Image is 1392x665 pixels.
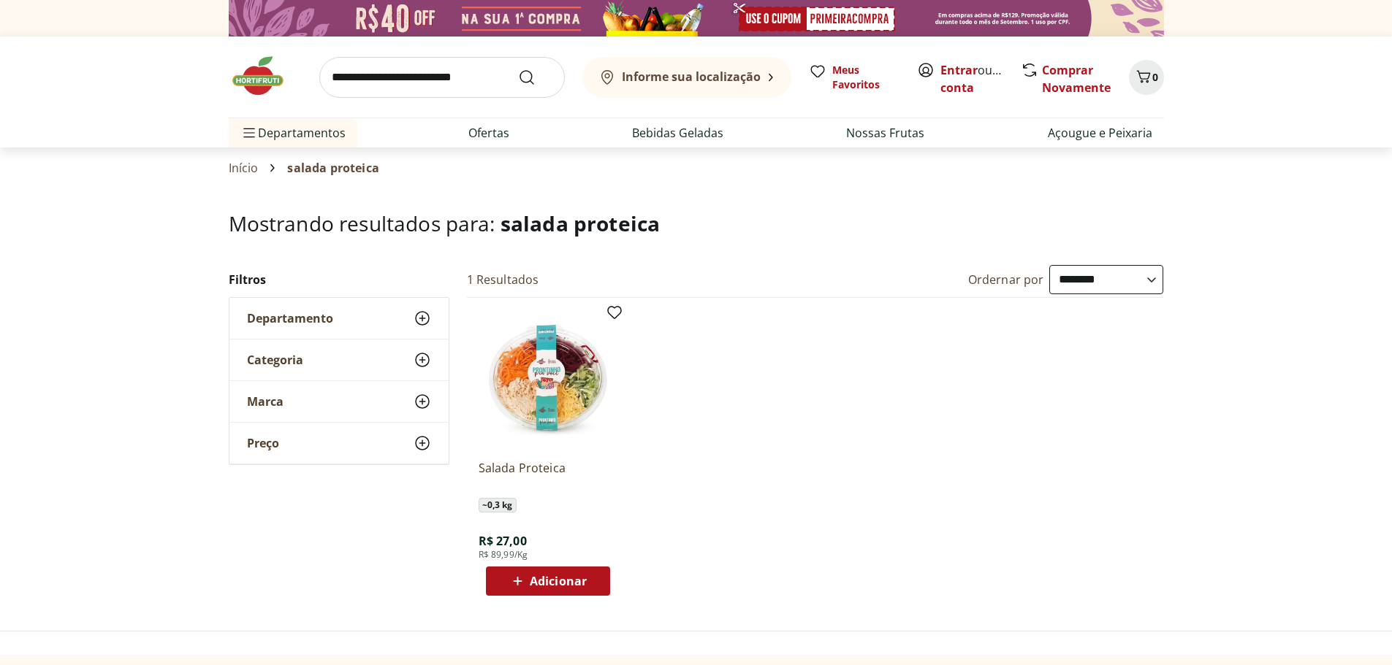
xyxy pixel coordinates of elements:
[229,381,449,422] button: Marca
[247,311,333,326] span: Departamento
[940,62,978,78] a: Entrar
[247,353,303,367] span: Categoria
[1152,70,1158,84] span: 0
[968,272,1044,288] label: Ordernar por
[247,436,279,450] span: Preço
[479,533,527,549] span: R$ 27,00
[467,272,539,288] h2: 1 Resultados
[622,69,761,85] b: Informe sua localização
[240,115,258,150] button: Menu
[247,394,284,409] span: Marca
[832,63,900,92] span: Meus Favoritos
[479,549,528,561] span: R$ 89,99/Kg
[518,69,553,86] button: Submit Search
[1048,124,1152,142] a: Açougue e Peixaria
[530,575,587,587] span: Adicionar
[479,310,617,448] img: Salada Proteica
[486,566,610,596] button: Adicionar
[468,124,509,142] a: Ofertas
[229,212,1164,235] h1: Mostrando resultados para:
[229,161,259,174] a: Início
[1042,62,1111,96] a: Comprar Novamente
[240,115,346,150] span: Departamentos
[1129,60,1164,95] button: Carrinho
[479,460,617,492] a: Salada Proteica
[229,54,302,98] img: Hortifruti
[940,61,1005,96] span: ou
[229,265,449,294] h2: Filtros
[287,161,379,174] span: salada proteica
[940,62,1021,96] a: Criar conta
[229,298,449,339] button: Departamento
[501,210,660,237] span: salada proteica
[632,124,723,142] a: Bebidas Geladas
[229,423,449,464] button: Preço
[809,63,900,92] a: Meus Favoritos
[319,57,565,98] input: search
[229,339,449,380] button: Categoria
[582,57,791,98] button: Informe sua localização
[479,498,517,512] span: ~ 0,3 kg
[846,124,924,142] a: Nossas Frutas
